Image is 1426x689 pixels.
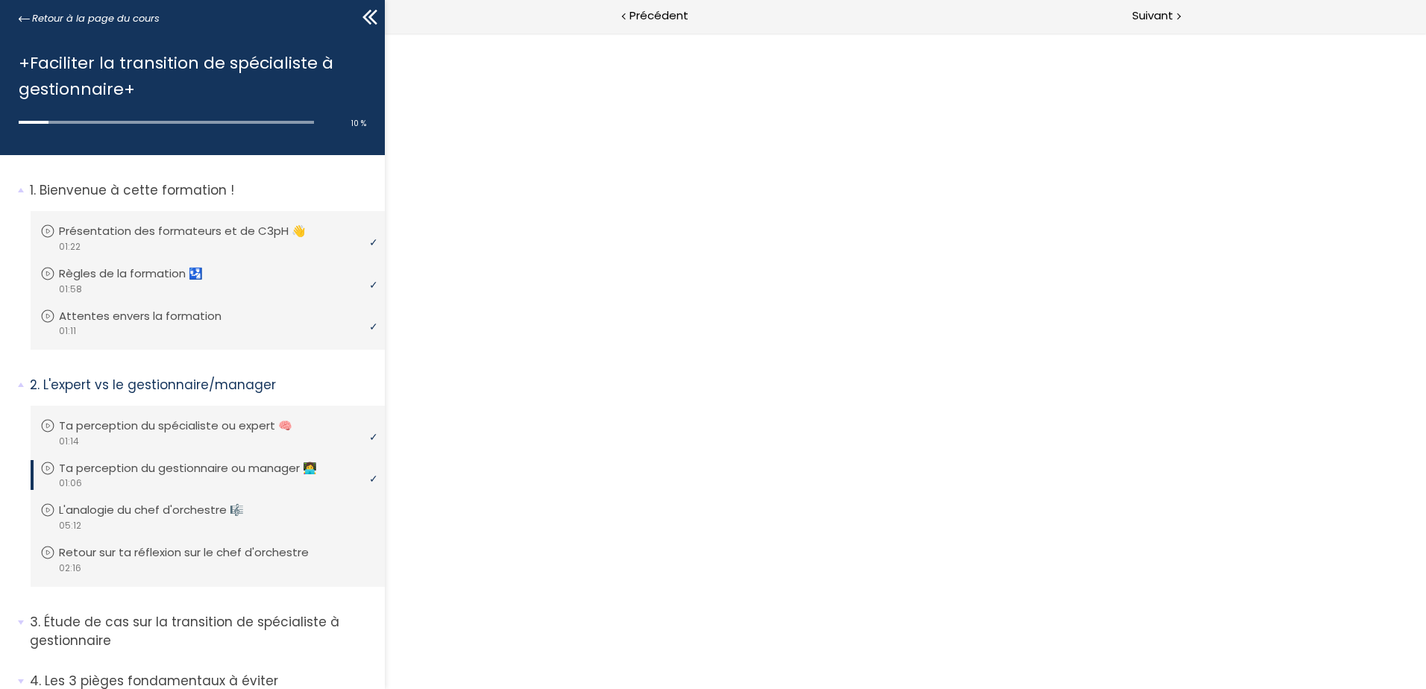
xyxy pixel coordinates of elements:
p: Ta perception du spécialiste ou expert 🧠 [59,418,315,434]
p: Règles de la formation 🛂 [59,265,225,282]
span: 01:22 [58,240,81,254]
h1: +Faciliter la transition de spécialiste à gestionnaire+ [19,50,359,102]
span: 1. [30,181,36,200]
p: Attentes envers la formation [59,308,244,324]
span: 05:12 [58,519,81,532]
p: Retour sur ta réflexion sur le chef d'orchestre [59,544,331,561]
p: Présentation des formateurs et de C3pH 👋 [59,223,328,239]
p: L'expert vs le gestionnaire/manager [30,376,374,394]
a: Retour à la page du cours [19,10,160,27]
span: 01:58 [58,283,82,296]
span: 2. [30,376,40,394]
iframe: chat widget [7,656,160,689]
span: Retour à la page du cours [32,10,160,27]
p: Bienvenue à cette formation ! [30,181,374,200]
span: 01:06 [58,476,82,490]
span: Précédent [629,7,688,25]
span: 01:14 [58,435,79,448]
span: 01:11 [58,324,76,338]
span: 02:16 [58,561,81,575]
span: 3. [30,613,40,632]
span: 10 % [351,118,366,129]
p: Étude de cas sur la transition de spécialiste à gestionnaire [30,613,374,649]
p: Ta perception du gestionnaire ou manager 👩‍💻 [59,460,339,476]
p: L'analogie du chef d'orchestre 🎼 [59,502,266,518]
span: Suivant [1132,7,1173,25]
